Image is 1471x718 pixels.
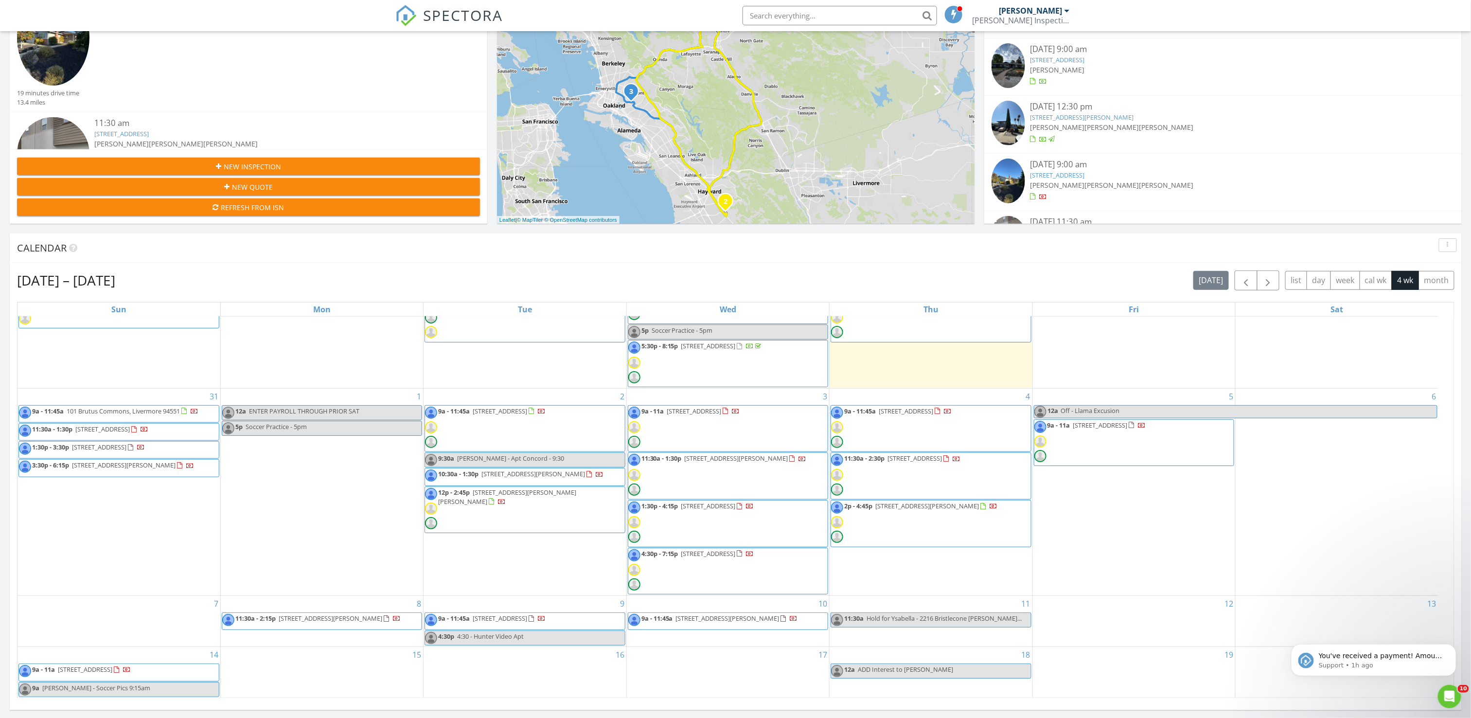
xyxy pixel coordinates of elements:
a: Go to September 8, 2025 [415,596,423,611]
a: 10:30a - 1:30p [STREET_ADDRESS][PERSON_NAME] [425,468,625,485]
span: 10:30a - 1:30p [438,469,479,478]
img: default-user-f0147aede5fd5fa78ca7ade42f37bd4542148d508eef1c3d3ea960f66861d68b.jpg [628,484,640,496]
img: 110415526368828410071.jpg [628,454,640,466]
img: 9288022%2Fcover_photos%2FF9xZG2gqqgu4aaRsoFrW%2Fsmall.jpg [992,43,1025,88]
span: [STREET_ADDRESS][PERSON_NAME] [279,614,382,623]
img: default-user-f0147aede5fd5fa78ca7ade42f37bd4542148d508eef1c3d3ea960f66861d68b.jpg [628,578,640,591]
td: Go to September 11, 2025 [830,596,1032,647]
td: Go to September 12, 2025 [1032,596,1235,647]
span: [STREET_ADDRESS] [75,425,130,433]
a: [STREET_ADDRESS] [1030,55,1084,64]
span: New Quote [232,182,273,192]
img: default-user-f0147aede5fd5fa78ca7ade42f37bd4542148d508eef1c3d3ea960f66861d68b.jpg [831,436,843,448]
a: Go to September 14, 2025 [208,647,220,663]
img: 110415526368828410071.jpg [628,549,640,561]
span: 12a [844,665,855,674]
img: 110415526368828410071.jpg [1034,421,1046,433]
div: [DATE] 9:00 am [1030,43,1416,55]
a: Go to September 7, 2025 [212,596,220,611]
span: 2p - 4:45p [844,502,872,510]
td: Go to September 3, 2025 [626,388,829,595]
a: Friday [1127,303,1141,316]
span: New Inspection [224,162,281,172]
span: 11:30a [844,614,864,623]
a: 9a - 11:45a [STREET_ADDRESS][PERSON_NAME] [641,614,798,623]
a: 1:30p - 3:30p [STREET_ADDRESS] [32,443,145,451]
div: 13.4 miles [17,98,79,107]
img: default-user-f0147aede5fd5fa78ca7ade42f37bd4542148d508eef1c3d3ea960f66861d68b.jpg [425,311,437,323]
a: 9a - 11:45a [STREET_ADDRESS] [831,405,1031,452]
span: 9a - 11:45a [32,407,64,415]
img: default-user-f0147aede5fd5fa78ca7ade42f37bd4542148d508eef1c3d3ea960f66861d68b.jpg [628,371,640,383]
a: Go to September 18, 2025 [1020,647,1032,663]
a: 9a - 11a [STREET_ADDRESS] [628,405,828,452]
img: default-user-f0147aede5fd5fa78ca7ade42f37bd4542148d508eef1c3d3ea960f66861d68b.jpg [425,503,437,515]
a: Go to September 16, 2025 [614,647,626,663]
a: 9a - 11:45a 101 Brutus Commons, Livermore 94551 [18,405,219,423]
a: 11:30a - 1:30p [STREET_ADDRESS][PERSON_NAME] [641,454,807,463]
img: 9274942%2Fcover_photos%2FaKBhgWfvVonR1ntyplM9%2Fsmall.jpg [992,101,1025,145]
div: [PERSON_NAME] [999,6,1063,16]
button: day [1307,271,1331,290]
span: 4:30p [438,632,454,641]
span: Soccer Practice - 5pm [246,422,307,431]
img: 110415526368828410071.jpg [628,502,640,514]
span: 3:30p - 6:15p [32,461,69,469]
button: cal wk [1360,271,1393,290]
a: 11:30a - 2:15p [STREET_ADDRESS][PERSON_NAME] [235,614,401,623]
img: default-user-f0147aede5fd5fa78ca7ade42f37bd4542148d508eef1c3d3ea960f66861d68b.jpg [831,326,843,338]
a: 9a - 11:45a [STREET_ADDRESS] [438,614,546,623]
span: [STREET_ADDRESS][PERSON_NAME] [72,461,176,469]
img: 110415526368828410071.jpg [19,461,31,473]
span: [PERSON_NAME] [1139,180,1193,190]
img: streetview [992,216,1025,250]
span: [STREET_ADDRESS] [681,341,736,350]
img: default-user-f0147aede5fd5fa78ca7ade42f37bd4542148d508eef1c3d3ea960f66861d68b.jpg [628,469,640,481]
img: 110415526368828410071.jpg [628,614,640,626]
a: © OpenStreetMap contributors [545,217,617,223]
span: [STREET_ADDRESS][PERSON_NAME] [676,614,780,623]
td: Go to September 9, 2025 [424,596,626,647]
td: Go to September 4, 2025 [830,388,1032,595]
td: Go to September 13, 2025 [1236,596,1438,647]
img: default-user-f0147aede5fd5fa78ca7ade42f37bd4542148d508eef1c3d3ea960f66861d68b.jpg [1034,435,1046,448]
i: 2 [724,198,727,205]
img: 110415526368828410071.jpg [222,407,234,419]
a: 9a - 11:45a [STREET_ADDRESS] [438,407,546,415]
span: [PERSON_NAME] [1139,123,1193,132]
td: Go to September 17, 2025 [626,647,829,698]
a: 11:30a - 1:30p [STREET_ADDRESS] [18,423,219,441]
td: Go to September 20, 2025 [1236,647,1438,698]
span: [STREET_ADDRESS][PERSON_NAME] [481,469,585,478]
a: 9a - 11:45a [STREET_ADDRESS] [425,612,625,630]
span: [STREET_ADDRESS] [879,407,933,415]
a: 9a - 11a [STREET_ADDRESS] [641,407,740,415]
img: 110415526368828410071.jpg [425,488,437,500]
span: [STREET_ADDRESS] [887,454,942,463]
img: default-user-f0147aede5fd5fa78ca7ade42f37bd4542148d508eef1c3d3ea960f66861d68b.jpg [425,326,437,338]
a: Thursday [922,303,940,316]
span: [STREET_ADDRESS][PERSON_NAME] [875,502,979,510]
a: 11:30a - 1:30p [STREET_ADDRESS][PERSON_NAME] [628,452,828,500]
td: Go to September 16, 2025 [424,647,626,698]
img: 110415526368828410071.jpg [831,454,843,466]
a: 9a - 11a [STREET_ADDRESS] [32,665,131,674]
div: [DATE] 11:30 am [1030,216,1416,228]
img: The Best Home Inspection Software - Spectora [395,5,417,26]
img: default-user-f0147aede5fd5fa78ca7ade42f37bd4542148d508eef1c3d3ea960f66861d68b.jpg [425,421,437,433]
td: Go to September 10, 2025 [626,596,829,647]
a: 2p - 4:45p [STREET_ADDRESS][PERSON_NAME] [831,500,1031,547]
a: Go to September 15, 2025 [410,647,423,663]
a: 5:30p - 8:15p [STREET_ADDRESS] [628,340,828,387]
span: 4:30p - 7:15p [641,549,678,558]
a: 9a - 11:45a [STREET_ADDRESS] [425,405,625,452]
img: 110415526368828410071.jpg [222,422,234,434]
img: default-user-f0147aede5fd5fa78ca7ade42f37bd4542148d508eef1c3d3ea960f66861d68b.jpg [831,421,843,433]
span: 9:30a [438,454,454,463]
span: [PERSON_NAME] [94,139,149,148]
div: Refresh from ISN [25,202,472,213]
img: 110415526368828410071.jpg [19,665,31,677]
button: New Inspection [17,158,480,175]
a: 12p - 2:45p [STREET_ADDRESS][PERSON_NAME][PERSON_NAME] [438,488,576,506]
